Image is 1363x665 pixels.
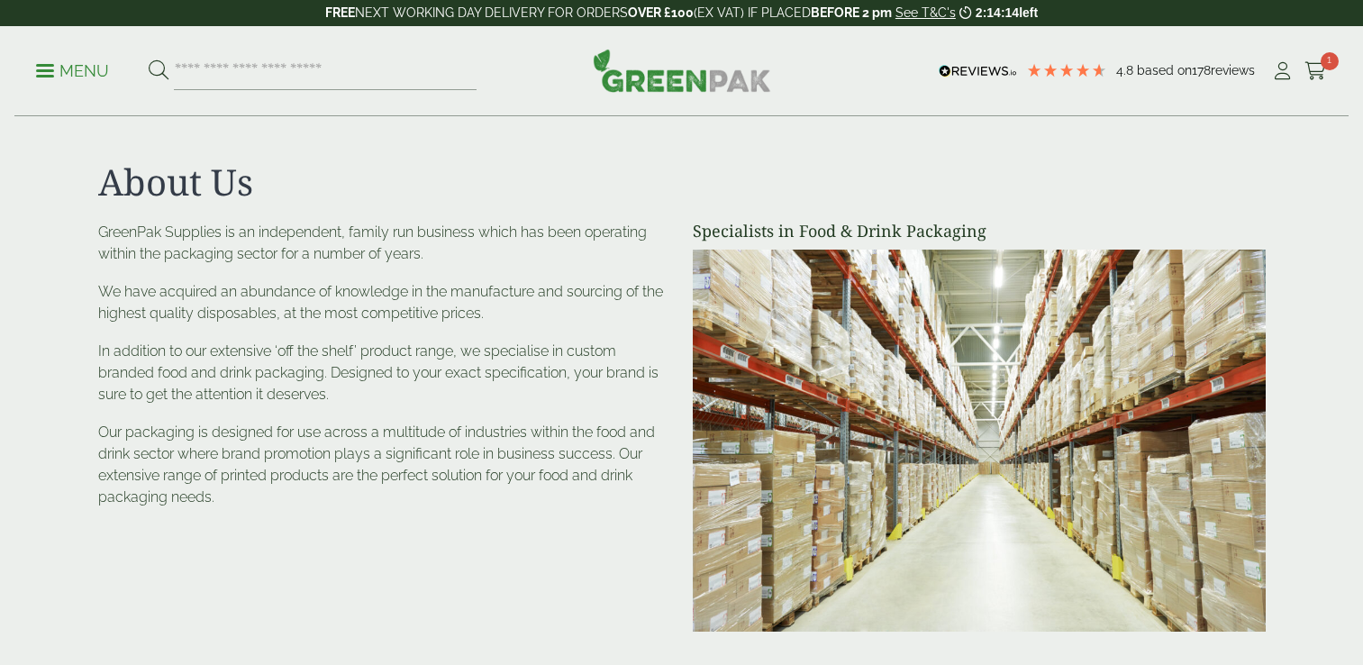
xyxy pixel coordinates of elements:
h1: About Us [98,160,1266,204]
span: 178 [1192,63,1211,77]
span: 2:14:14 [976,5,1019,20]
p: Our packaging is designed for use across a multitude of industries within the food and drink sect... [98,422,671,508]
i: My Account [1271,62,1294,80]
span: 4.8 [1116,63,1137,77]
span: 1 [1321,52,1339,70]
h4: Specialists in Food & Drink Packaging [693,222,1266,241]
span: left [1019,5,1038,20]
p: GreenPak Supplies is an independent, family run business which has been operating within the pack... [98,222,671,265]
a: Menu [36,60,109,78]
strong: BEFORE 2 pm [811,5,892,20]
span: reviews [1211,63,1255,77]
i: Cart [1304,62,1327,80]
p: In addition to our extensive ‘off the shelf’ product range, we specialise in custom branded food ... [98,341,671,405]
img: GreenPak Supplies [593,49,771,92]
span: Based on [1137,63,1192,77]
a: See T&C's [895,5,956,20]
img: REVIEWS.io [939,65,1017,77]
div: 4.78 Stars [1026,62,1107,78]
p: We have acquired an abundance of knowledge in the manufacture and sourcing of the highest quality... [98,281,671,324]
p: Menu [36,60,109,82]
a: 1 [1304,58,1327,85]
strong: FREE [325,5,355,20]
strong: OVER £100 [628,5,694,20]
